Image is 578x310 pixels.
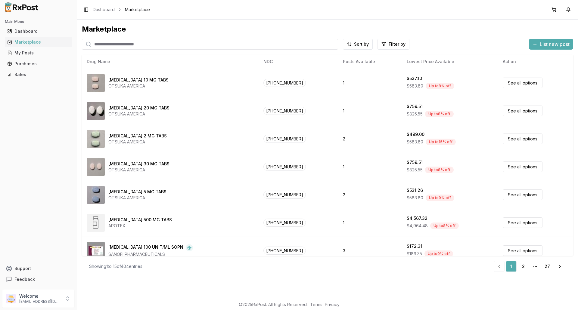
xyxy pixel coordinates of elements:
[389,41,406,47] span: Filter by
[108,105,169,111] div: [MEDICAL_DATA] 20 MG TABS
[108,217,172,223] div: [MEDICAL_DATA] 500 MG TABS
[2,26,74,36] button: Dashboard
[108,111,169,117] div: OTSUKA AMERICA
[529,42,573,48] a: List new post
[325,302,340,307] a: Privacy
[19,293,61,299] p: Welcome
[426,195,454,201] div: Up to 9 % off
[87,242,105,260] img: Admelog SoloStar 100 UNIT/ML SOPN
[529,39,573,50] button: List new post
[108,167,169,173] div: OTSUKA AMERICA
[263,107,306,115] span: [PHONE_NUMBER]
[426,83,454,89] div: Up to 8 % off
[407,167,423,173] span: $825.55
[263,191,306,199] span: [PHONE_NUMBER]
[2,59,74,69] button: Purchases
[5,26,72,37] a: Dashboard
[430,223,459,229] div: Up to 8 % off
[503,189,542,200] a: See all options
[87,158,105,176] img: Abilify 30 MG TABS
[108,139,167,145] div: OTSUKA AMERICA
[407,251,422,257] span: $189.35
[407,243,422,249] div: $172.31
[82,24,573,34] div: Marketplace
[7,72,70,78] div: Sales
[407,139,423,145] span: $583.80
[108,223,172,229] div: APOTEX
[407,131,424,137] div: $499.00
[7,50,70,56] div: My Posts
[7,39,70,45] div: Marketplace
[5,19,72,24] h2: Main Menu
[2,37,74,47] button: Marketplace
[554,261,566,272] a: Go to next page
[338,54,402,69] th: Posts Available
[5,48,72,58] a: My Posts
[2,48,74,58] button: My Posts
[108,251,193,257] div: SANOFI PHARMACEUTICALS
[425,111,454,117] div: Up to 8 % off
[378,39,409,50] button: Filter by
[108,133,167,139] div: [MEDICAL_DATA] 2 MG TABS
[263,163,306,171] span: [PHONE_NUMBER]
[540,41,570,48] span: List new post
[5,37,72,48] a: Marketplace
[498,54,573,69] th: Action
[5,69,72,80] a: Sales
[2,274,74,285] button: Feedback
[108,77,169,83] div: [MEDICAL_DATA] 10 MG TABS
[108,195,166,201] div: OTSUKA AMERICA
[503,161,542,172] a: See all options
[2,2,41,12] img: RxPost Logo
[407,75,422,81] div: $537.10
[518,261,529,272] a: 2
[108,244,183,251] div: [MEDICAL_DATA] 100 UNIT/ML SOPN
[310,302,322,307] a: Terms
[93,7,150,13] nav: breadcrumb
[108,83,169,89] div: OTSUKA AMERICA
[108,189,166,195] div: [MEDICAL_DATA] 5 MG TABS
[2,70,74,79] button: Sales
[338,181,402,209] td: 2
[338,125,402,153] td: 2
[407,103,423,109] div: $759.51
[5,58,72,69] a: Purchases
[402,54,498,69] th: Lowest Price Available
[87,214,105,232] img: Abiraterone Acetate 500 MG TABS
[407,215,427,221] div: $4,567.32
[354,41,369,47] span: Sort by
[263,135,306,143] span: [PHONE_NUMBER]
[407,195,423,201] span: $583.80
[503,245,542,256] a: See all options
[343,39,373,50] button: Sort by
[338,209,402,237] td: 1
[82,54,259,69] th: Drug Name
[263,79,306,87] span: [PHONE_NUMBER]
[338,69,402,97] td: 1
[87,102,105,120] img: Abilify 20 MG TABS
[338,97,402,125] td: 1
[259,54,338,69] th: NDC
[424,250,453,257] div: Up to 9 % off
[542,261,553,272] a: 27
[87,74,105,92] img: Abilify 10 MG TABS
[503,78,542,88] a: See all options
[6,294,16,303] img: User avatar
[407,187,423,193] div: $531.26
[506,261,517,272] a: 1
[407,111,423,117] span: $825.55
[89,263,142,269] div: Showing 1 to 15 of 404 entries
[263,219,306,227] span: [PHONE_NUMBER]
[14,276,35,282] span: Feedback
[7,28,70,34] div: Dashboard
[407,83,423,89] span: $583.80
[87,186,105,204] img: Abilify 5 MG TABS
[503,217,542,228] a: See all options
[407,223,428,229] span: $4,964.48
[19,299,61,304] p: [EMAIL_ADDRESS][DOMAIN_NAME]
[108,161,169,167] div: [MEDICAL_DATA] 30 MG TABS
[425,167,454,173] div: Up to 8 % off
[2,263,74,274] button: Support
[407,159,423,165] div: $759.51
[338,237,402,265] td: 3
